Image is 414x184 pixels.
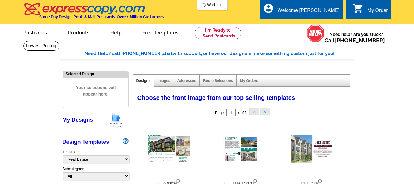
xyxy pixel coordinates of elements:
span: of 95 [238,111,246,115]
img: help [306,24,325,42]
img: Listed Two Photo [223,136,258,162]
i: shopping_cart [353,3,364,14]
span: Page [215,111,224,115]
img: upload-design [108,113,124,128]
a: Design Templates [63,139,109,145]
img: design-wizard-help-icon.png [123,138,129,144]
span: Your selections will appear here. [68,78,124,104]
a: Free Templates [133,25,188,39]
a: Designs [136,79,151,83]
a: Products [58,25,99,39]
i: account_circle [263,3,274,14]
a: My Orders [240,79,258,83]
a: Route Selections [203,79,233,83]
img: loading... [201,3,206,8]
a: shopping_cart My Order [353,7,388,14]
a: Postcards [13,25,57,39]
a: [PHONE_NUMBER] [335,37,385,44]
span: chat [163,51,173,56]
div: Need Help? call [PHONE_NUMBER], with support, or have our designers make something custom just fo... [85,50,354,57]
img: JL Stripes [148,135,191,163]
div: My Order [367,8,388,16]
a: Help [101,25,131,39]
span: Need help? Are you stuck? [325,31,388,44]
a: My Designs [63,117,93,123]
a: Images [158,79,170,83]
button: > [260,108,270,115]
img: RE Fresh [291,135,333,163]
span: Choose the front image from our top selling templates [137,94,295,101]
a: Addresses [177,79,196,83]
div: Selected Design [63,71,128,77]
div: Welcome [PERSON_NAME] [278,8,340,16]
span: Call [325,37,385,44]
button: < [249,108,259,115]
div: Subcategory: [63,166,129,183]
a: Same Day Design, Print, & Mail Postcards. Over 1 Million Customers. [23,7,165,19]
h4: Same Day Design, Print, & Mail Postcards. Over 1 Million Customers. [39,14,165,19]
div: Industries: [63,146,129,166]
